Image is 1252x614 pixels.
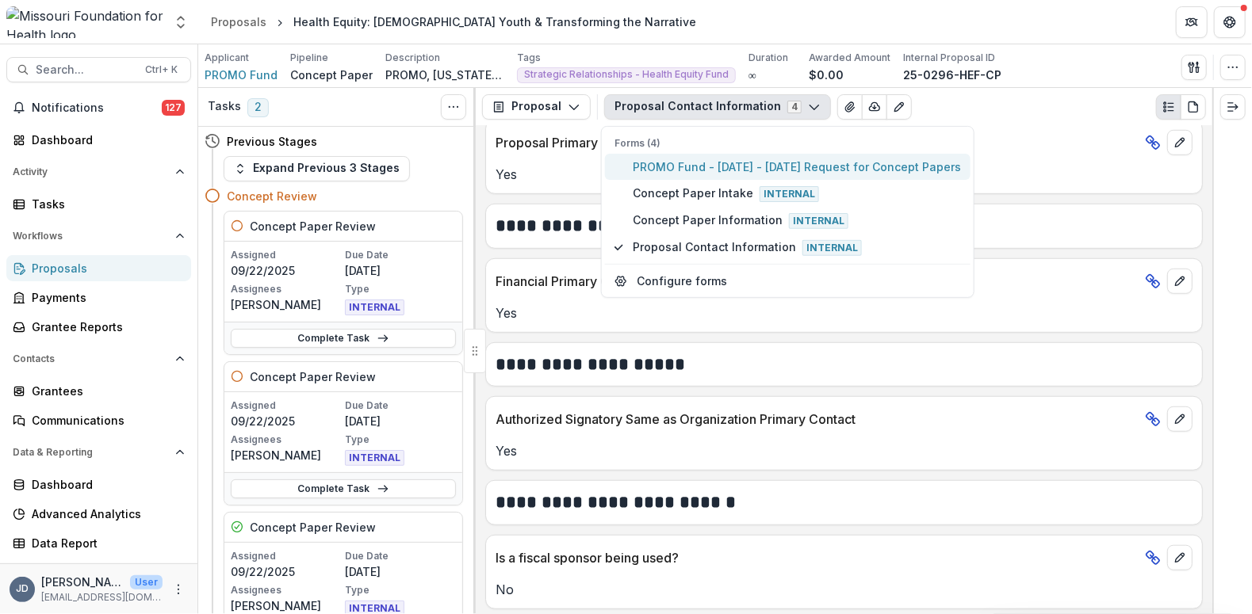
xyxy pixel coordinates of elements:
a: PROMO Fund [205,67,278,83]
span: Proposal Contact Information [633,238,961,256]
p: Assigned [231,549,342,563]
p: Pipeline [290,51,328,65]
h4: Previous Stages [227,133,317,150]
p: Assignees [231,583,342,597]
p: Financial Primary Contact Same as Proposal Primary Contact [496,272,1139,291]
p: [PERSON_NAME] [41,574,124,590]
button: View Attached Files [837,94,863,120]
button: PDF view [1181,94,1206,120]
a: Proposals [205,10,273,33]
h3: Tasks [208,100,241,113]
a: Data Report [6,530,191,556]
p: Assignees [231,433,342,447]
p: Yes [496,303,1193,322]
button: Plaintext view [1156,94,1181,120]
button: Proposal [482,94,591,120]
p: Yes [496,165,1193,184]
p: [PERSON_NAME] [231,447,342,463]
p: Tags [517,51,541,65]
button: edit [1167,269,1193,294]
p: Type [345,433,456,447]
p: [DATE] [345,413,456,429]
div: Dashboard [32,476,178,493]
p: [EMAIL_ADDRESS][DOMAIN_NAME] [41,590,163,604]
span: Concept Paper Information [633,212,961,229]
p: 09/22/2025 [231,563,342,580]
p: Assignees [231,282,342,296]
p: Applicant [205,51,249,65]
span: Activity [13,166,169,177]
p: Description [385,51,440,65]
span: Workflows [13,231,169,242]
span: Data & Reporting [13,447,169,458]
span: PROMO Fund - [DATE] - [DATE] Request for Concept Papers [633,158,961,175]
a: Tasks [6,191,191,217]
span: 2 [247,98,269,117]
a: Communications [6,407,191,433]
span: Notifications [32,101,162,115]
a: Proposals [6,255,191,281]
div: Advanced Analytics [32,505,178,522]
span: Contacts [13,353,169,364]
button: Open Activity [6,159,191,185]
p: User [130,575,163,589]
button: Expand Previous 3 Stages [224,156,410,181]
p: [DATE] [345,262,456,279]
span: Internal [789,213,848,229]
a: Advanced Analytics [6,501,191,527]
div: Health Equity: [DEMOGRAPHIC_DATA] Youth & Transforming the Narrative [293,13,696,30]
button: Expand right [1220,94,1246,120]
button: Partners [1176,6,1208,38]
div: Data Report [32,535,178,551]
p: No [496,580,1193,599]
a: Grantees [6,378,191,404]
p: Internal Proposal ID [903,51,995,65]
span: Internal [760,186,819,202]
a: Grantee Reports [6,314,191,340]
a: Payments [6,284,191,311]
p: ∞ [749,67,756,83]
p: [DATE] [345,563,456,580]
span: INTERNAL [345,450,404,466]
p: Awarded Amount [809,51,890,65]
a: Complete Task [231,329,456,348]
p: Due Date [345,399,456,413]
div: Dashboard [32,132,178,148]
h5: Concept Paper Review [250,368,376,385]
button: edit [1167,130,1193,155]
button: Edit as form [886,94,912,120]
h5: Concept Paper Review [250,218,376,235]
span: Internal [802,240,862,256]
span: INTERNAL [345,299,404,315]
h5: Concept Paper Review [250,519,376,536]
p: $0.00 [809,67,844,83]
span: Search... [36,63,136,77]
p: Yes [496,441,1193,460]
button: Open Contacts [6,346,191,372]
p: 09/22/2025 [231,413,342,429]
div: Grantee Reports [32,318,178,335]
p: 25-0296-HEF-CP [903,67,1001,83]
p: PROMO, [US_STATE]’s statewide [DEMOGRAPHIC_DATA] advocacy and policy organization, envisions a [U... [385,67,504,83]
div: Grantees [32,383,178,399]
p: Due Date [345,248,456,262]
p: Forms (4) [615,136,961,151]
img: Missouri Foundation for Health logo [6,6,163,38]
div: Proposals [32,260,178,276]
button: Open Workflows [6,223,191,249]
p: Is a fiscal sponsor being used? [496,548,1139,567]
button: edit [1167,545,1193,570]
p: Concept Paper [290,67,373,83]
a: Dashboard [6,127,191,153]
button: Open entity switcher [170,6,192,38]
p: Due Date [345,549,456,563]
button: Toggle View Cancelled Tasks [441,94,466,120]
a: Dashboard [6,471,191,498]
span: Strategic Relationships - Health Equity Fund [524,69,729,80]
button: Notifications127 [6,95,191,120]
nav: breadcrumb [205,10,703,33]
p: Assigned [231,399,342,413]
button: Search... [6,57,191,82]
span: Concept Paper Intake [633,185,961,202]
div: Payments [32,289,178,306]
